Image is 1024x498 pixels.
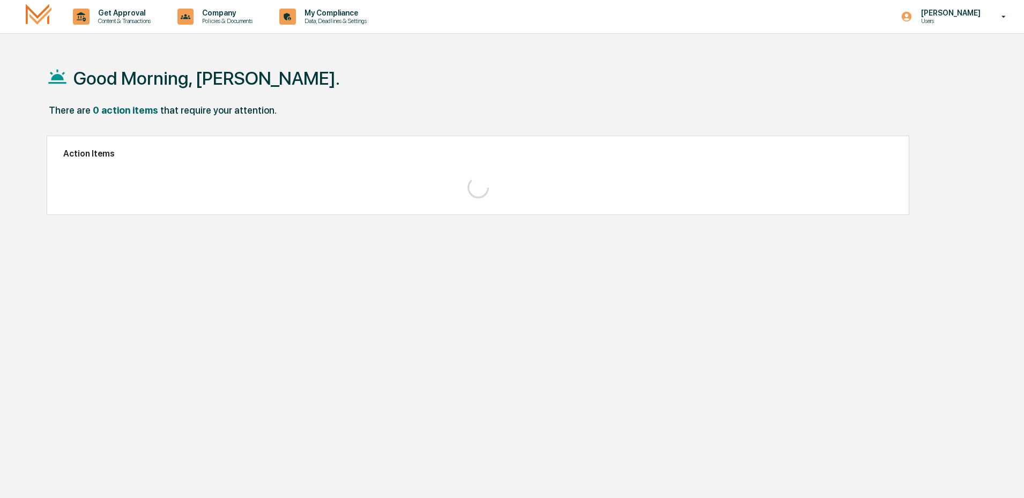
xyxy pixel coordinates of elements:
[194,17,258,25] p: Policies & Documents
[912,9,986,17] p: [PERSON_NAME]
[73,68,340,89] h1: Good Morning, [PERSON_NAME].
[90,9,156,17] p: Get Approval
[26,4,51,29] img: logo
[63,148,893,159] h2: Action Items
[90,17,156,25] p: Content & Transactions
[49,105,91,116] div: There are
[194,9,258,17] p: Company
[296,17,372,25] p: Data, Deadlines & Settings
[912,17,986,25] p: Users
[160,105,277,116] div: that require your attention.
[93,105,158,116] div: 0 action items
[296,9,372,17] p: My Compliance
